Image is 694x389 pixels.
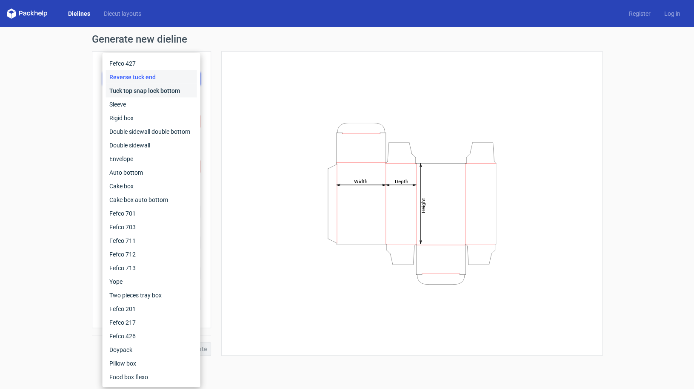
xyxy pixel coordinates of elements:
div: Sleeve [106,98,197,111]
a: Log in [657,9,687,18]
div: Cake box [106,179,197,193]
a: Register [622,9,657,18]
div: Cake box auto bottom [106,193,197,207]
a: Diecut layouts [97,9,148,18]
div: Doypack [106,343,197,357]
div: Two pieces tray box [106,288,197,302]
div: Fefco 713 [106,261,197,275]
div: Fefco 201 [106,302,197,316]
div: Rigid box [106,111,197,125]
div: Fefco 703 [106,220,197,234]
div: Fefco 712 [106,248,197,261]
div: Fefco 701 [106,207,197,220]
div: Pillow box [106,357,197,370]
div: Fefco 426 [106,329,197,343]
tspan: Width [354,178,367,184]
div: Auto bottom [106,166,197,179]
div: Fefco 217 [106,316,197,329]
div: Tuck top snap lock bottom [106,84,197,98]
div: Reverse tuck end [106,70,197,84]
tspan: Depth [394,178,408,184]
div: Double sidewall [106,138,197,152]
div: Double sidewall double bottom [106,125,197,138]
div: Fefco 427 [106,57,197,70]
tspan: Height [420,198,426,213]
a: Dielines [61,9,97,18]
div: Fefco 711 [106,234,197,248]
div: Envelope [106,152,197,166]
h1: Generate new dieline [92,34,603,44]
div: Food box flexo [106,370,197,384]
div: Yope [106,275,197,288]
